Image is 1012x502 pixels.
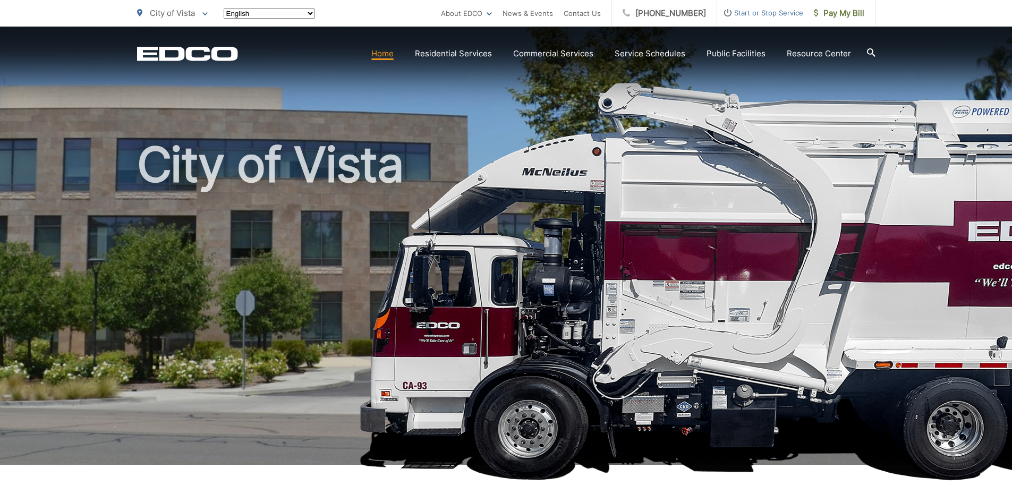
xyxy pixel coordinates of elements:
[137,46,238,61] a: EDCD logo. Return to the homepage.
[224,8,315,19] select: Select a language
[787,47,851,60] a: Resource Center
[707,47,766,60] a: Public Facilities
[441,7,492,20] a: About EDCO
[564,7,601,20] a: Contact Us
[371,47,394,60] a: Home
[814,7,864,20] span: Pay My Bill
[615,47,685,60] a: Service Schedules
[137,138,875,474] h1: City of Vista
[503,7,553,20] a: News & Events
[150,8,195,18] span: City of Vista
[415,47,492,60] a: Residential Services
[513,47,593,60] a: Commercial Services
